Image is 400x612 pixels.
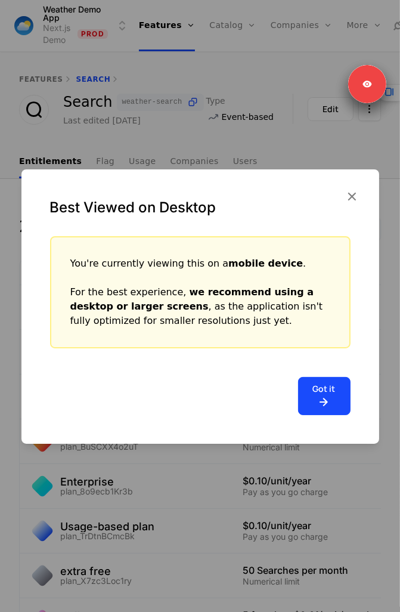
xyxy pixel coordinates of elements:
[70,286,314,312] strong: we recommend using a desktop or larger screens
[70,256,330,328] div: You're currently viewing this on a . For the best experience, , as the application isn't fully op...
[298,377,351,415] button: Got it
[313,395,336,409] i: arrow-right
[228,258,303,269] strong: mobile device
[50,198,351,217] div: Best Viewed on Desktop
